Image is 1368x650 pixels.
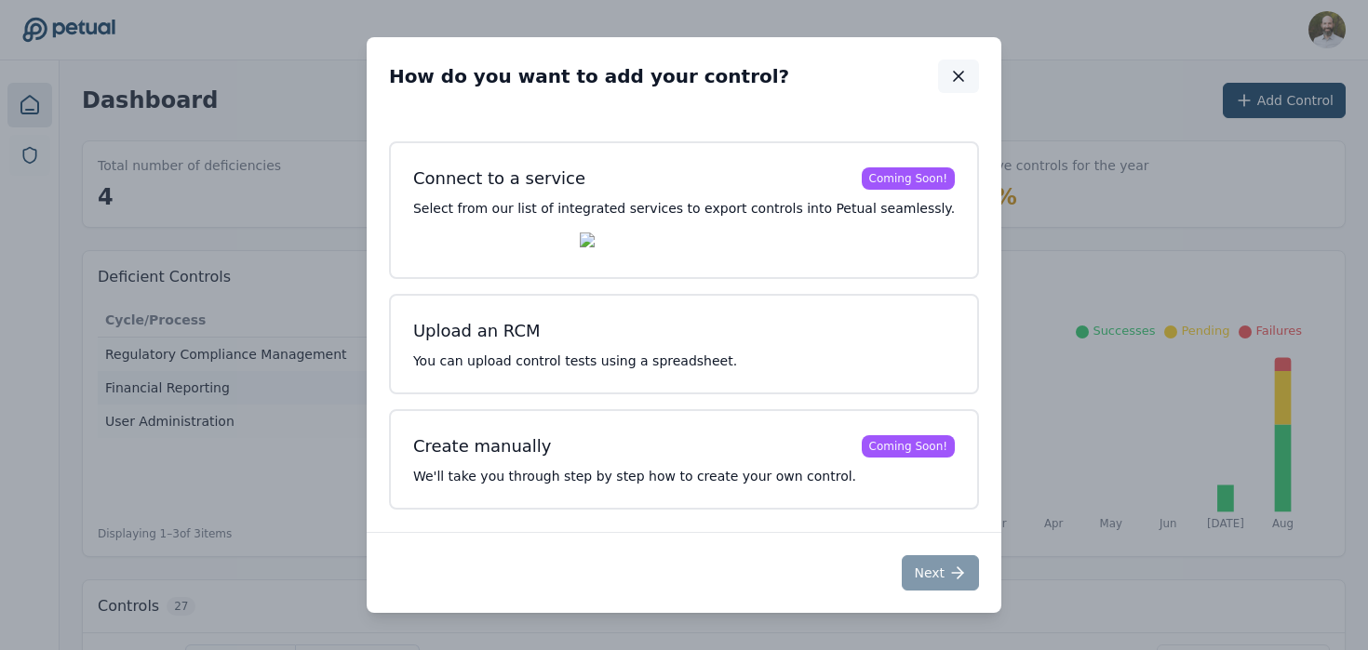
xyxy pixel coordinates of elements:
[389,409,979,510] button: Create manuallyComing Soon!We'll take you through step by step how to create your own control.
[413,467,955,485] p: We'll take you through step by step how to create your own control.
[413,318,541,344] div: Upload an RCM
[902,555,979,590] button: Next
[389,63,789,89] h2: How do you want to add your control?
[413,199,955,218] p: Select from our list of integrated services to export controls into Petual seamlessly.
[413,166,585,192] div: Connect to a service
[862,435,956,458] div: Coming Soon!
[389,141,979,279] button: Connect to a serviceComing Soon!Select from our list of integrated services to export controls in...
[413,352,955,370] p: You can upload control tests using a spreadsheet.
[862,167,956,190] div: Coming Soon!
[413,433,552,459] div: Create manually
[413,236,565,255] img: Auditboard
[580,232,704,255] img: Workiva
[389,294,979,394] button: Upload an RCMYou can upload control tests using a spreadsheet.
